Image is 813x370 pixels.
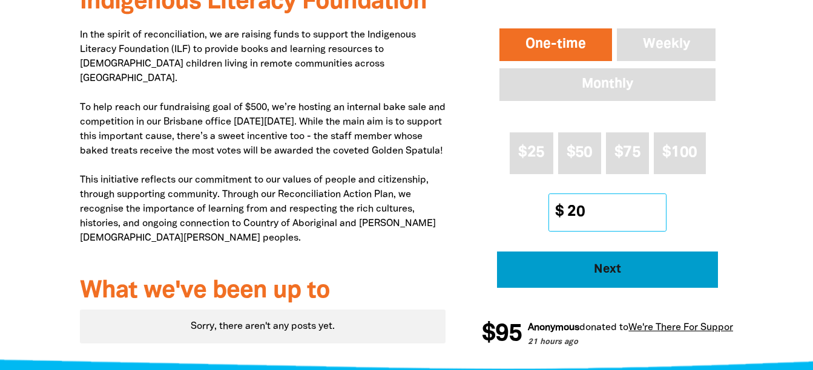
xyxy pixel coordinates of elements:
span: $50 [567,146,593,160]
span: $100 [662,146,697,160]
span: $25 [518,146,544,160]
button: $100 [654,132,706,174]
a: We're There For Supporting Community [628,323,803,332]
input: Other [559,194,666,231]
span: $ [549,194,564,231]
div: Sorry, there aren't any posts yet. [80,310,446,343]
div: Donation stream [482,315,733,354]
em: Anonymous [527,323,579,332]
button: Pay with Credit Card [497,252,718,288]
button: Monthly [497,66,718,103]
span: $75 [614,146,640,160]
span: Next [514,264,702,276]
button: Weekly [614,26,719,63]
button: $75 [606,132,649,174]
span: donated to [579,323,628,332]
button: $50 [558,132,601,174]
div: Paginated content [80,310,446,343]
span: $95 [481,322,521,346]
button: $25 [510,132,553,174]
button: One-time [497,26,614,63]
h3: What we've been up to [80,278,446,305]
p: In the spirit of reconciliation, we are raising funds to support the Indigenous Literacy Foundati... [80,28,446,260]
p: 21 hours ago [527,337,803,349]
